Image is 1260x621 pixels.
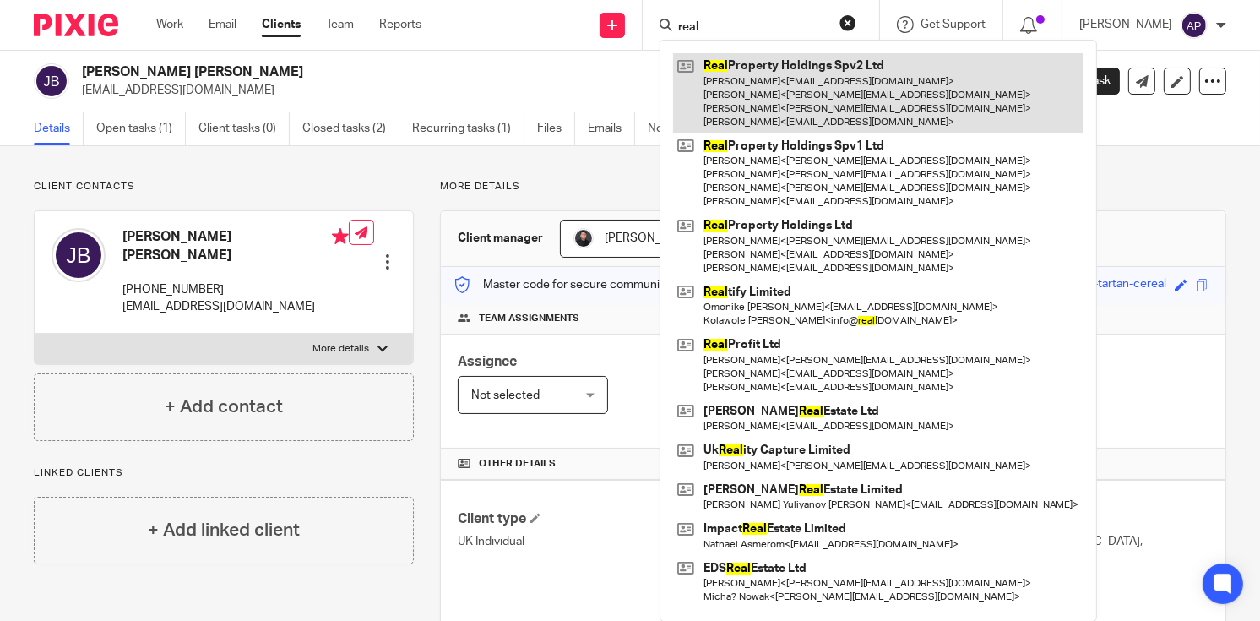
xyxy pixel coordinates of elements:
[537,112,575,145] a: Files
[458,510,833,528] h4: Client type
[588,112,635,145] a: Emails
[1079,16,1172,33] p: [PERSON_NAME]
[1181,12,1208,39] img: svg%3E
[209,16,236,33] a: Email
[122,228,349,264] h4: [PERSON_NAME] [PERSON_NAME]
[122,298,349,315] p: [EMAIL_ADDRESS][DOMAIN_NAME]
[122,281,349,298] p: [PHONE_NUMBER]
[198,112,290,145] a: Client tasks (0)
[148,517,300,543] h4: + Add linked client
[52,228,106,282] img: svg%3E
[676,20,828,35] input: Search
[412,112,524,145] a: Recurring tasks (1)
[440,180,1226,193] p: More details
[165,394,283,420] h4: + Add contact
[479,457,556,471] span: Other details
[82,82,997,99] p: [EMAIL_ADDRESS][DOMAIN_NAME]
[156,16,183,33] a: Work
[605,232,698,244] span: [PERSON_NAME]
[573,228,594,248] img: My%20Photo.jpg
[921,19,986,30] span: Get Support
[82,63,813,81] h2: [PERSON_NAME] [PERSON_NAME]
[34,180,414,193] p: Client contacts
[34,14,118,36] img: Pixie
[96,112,186,145] a: Open tasks (1)
[458,230,543,247] h3: Client manager
[1028,275,1166,295] div: strong-silver-tartan-cereal
[326,16,354,33] a: Team
[458,533,833,550] p: UK Individual
[332,228,349,245] i: Primary
[471,389,540,401] span: Not selected
[839,14,856,31] button: Clear
[34,63,69,99] img: svg%3E
[302,112,399,145] a: Closed tasks (2)
[34,112,84,145] a: Details
[458,355,517,368] span: Assignee
[648,112,709,145] a: Notes (3)
[34,466,414,480] p: Linked clients
[262,16,301,33] a: Clients
[453,276,745,293] p: Master code for secure communications and files
[479,312,579,325] span: Team assignments
[312,342,369,356] p: More details
[379,16,421,33] a: Reports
